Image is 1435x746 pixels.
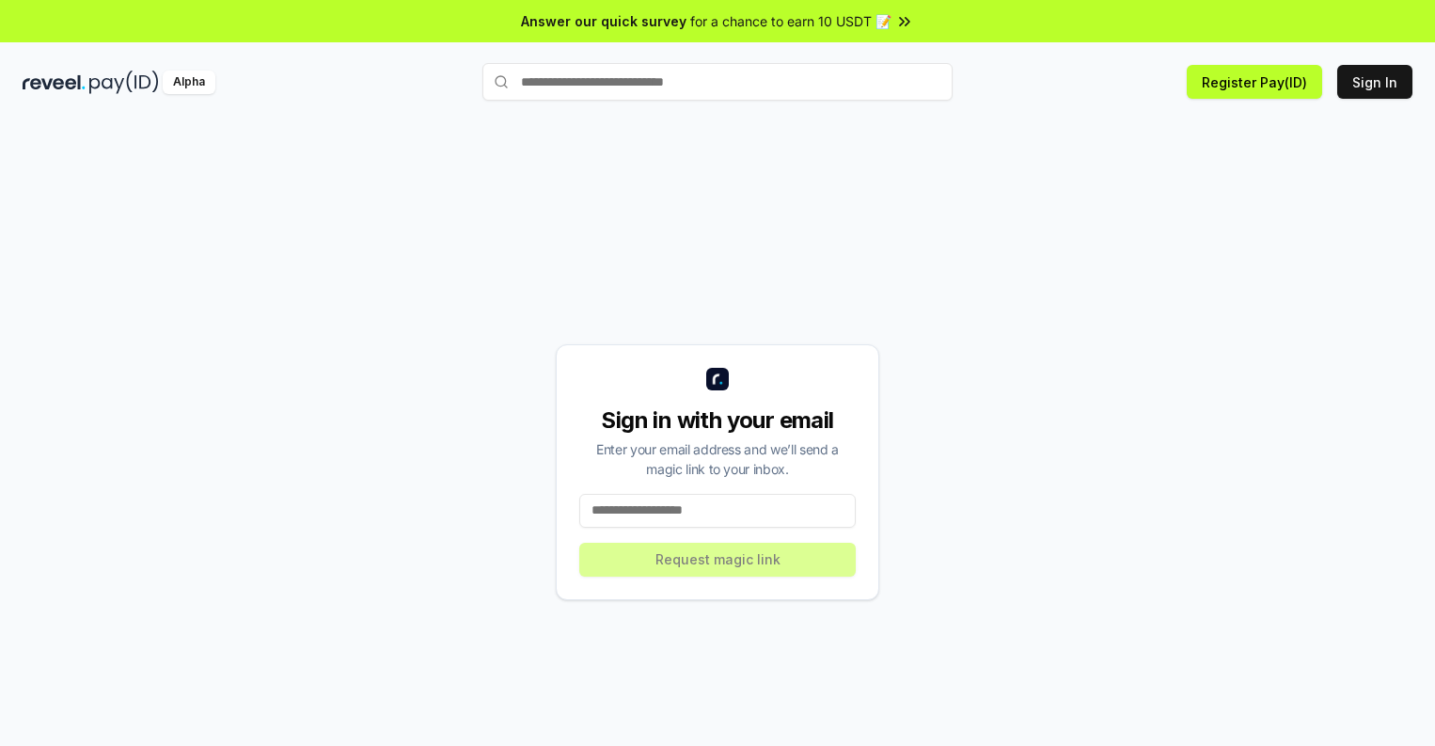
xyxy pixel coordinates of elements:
img: logo_small [706,368,729,390]
img: pay_id [89,71,159,94]
span: Answer our quick survey [521,11,686,31]
button: Register Pay(ID) [1187,65,1322,99]
img: reveel_dark [23,71,86,94]
button: Sign In [1337,65,1412,99]
span: for a chance to earn 10 USDT 📝 [690,11,891,31]
div: Enter your email address and we’ll send a magic link to your inbox. [579,439,856,479]
div: Sign in with your email [579,405,856,436]
div: Alpha [163,71,215,94]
